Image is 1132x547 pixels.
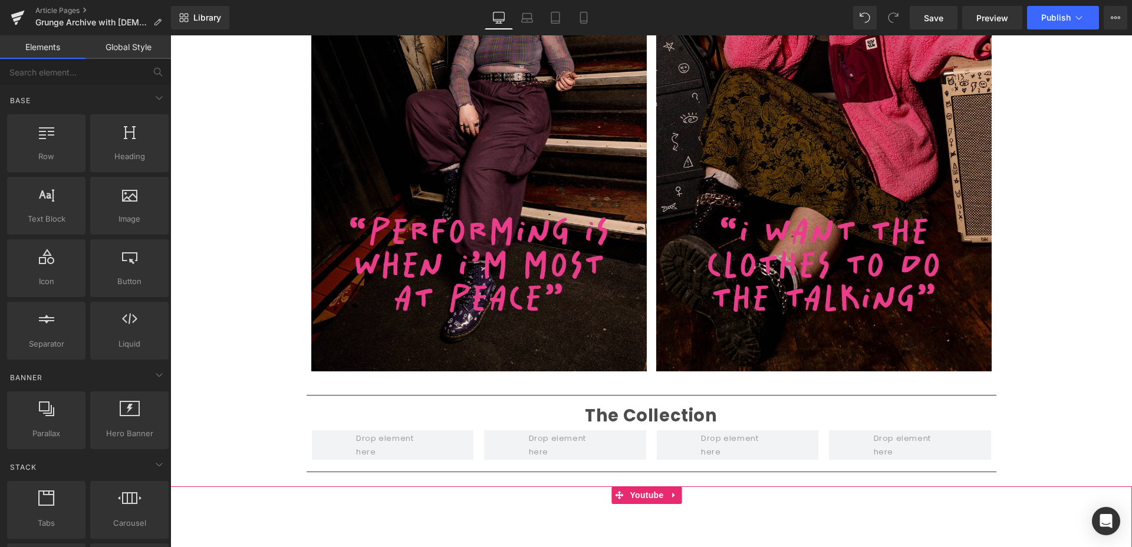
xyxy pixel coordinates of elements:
span: Grunge Archive with [DEMOGRAPHIC_DATA] [35,18,149,27]
span: Button [94,275,165,288]
span: Hero Banner [94,427,165,440]
span: Carousel [94,517,165,529]
a: Desktop [485,6,513,29]
span: Text Block [11,213,82,225]
button: More [1104,6,1127,29]
span: Separator [11,338,82,350]
button: Publish [1027,6,1099,29]
span: Youtube [456,451,496,469]
span: Publish [1041,13,1071,22]
a: Preview [962,6,1022,29]
a: Tablet [541,6,570,29]
b: The Collection [414,368,547,392]
span: Save [924,12,943,24]
span: Heading [94,150,165,163]
span: Library [193,12,221,23]
span: Stack [9,462,38,473]
span: Liquid [94,338,165,350]
span: Tabs [11,517,82,529]
span: Image [94,213,165,225]
span: Banner [9,372,44,383]
a: New Library [171,6,229,29]
button: Redo [881,6,905,29]
a: Global Style [85,35,171,59]
span: Base [9,95,32,106]
a: Article Pages [35,6,171,15]
span: Preview [976,12,1008,24]
span: Parallax [11,427,82,440]
button: Undo [853,6,877,29]
a: Expand / Collapse [496,451,512,469]
span: Row [11,150,82,163]
div: Open Intercom Messenger [1092,507,1120,535]
a: Laptop [513,6,541,29]
span: Icon [11,275,82,288]
a: Mobile [570,6,598,29]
